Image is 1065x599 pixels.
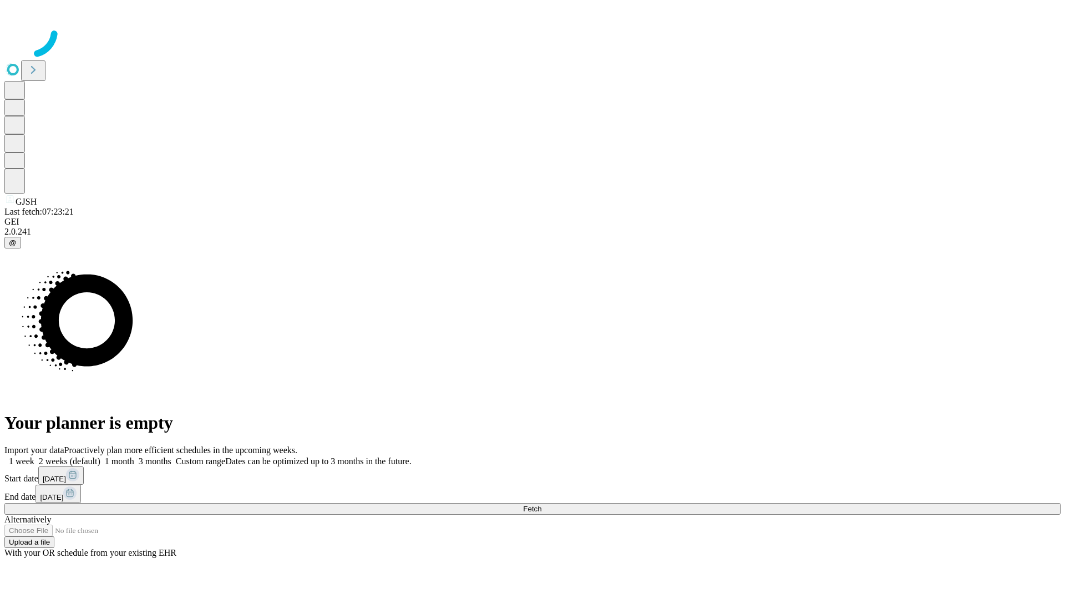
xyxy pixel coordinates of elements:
[4,227,1061,237] div: 2.0.241
[139,456,171,466] span: 3 months
[4,445,64,455] span: Import your data
[4,536,54,548] button: Upload a file
[9,456,34,466] span: 1 week
[9,238,17,247] span: @
[225,456,411,466] span: Dates can be optimized up to 3 months in the future.
[4,515,51,524] span: Alternatively
[4,413,1061,433] h1: Your planner is empty
[523,505,541,513] span: Fetch
[38,466,84,485] button: [DATE]
[64,445,297,455] span: Proactively plan more efficient schedules in the upcoming weeks.
[16,197,37,206] span: GJSH
[35,485,81,503] button: [DATE]
[105,456,134,466] span: 1 month
[4,466,1061,485] div: Start date
[4,485,1061,503] div: End date
[4,217,1061,227] div: GEI
[4,207,74,216] span: Last fetch: 07:23:21
[4,503,1061,515] button: Fetch
[4,548,176,557] span: With your OR schedule from your existing EHR
[39,456,100,466] span: 2 weeks (default)
[176,456,225,466] span: Custom range
[40,493,63,501] span: [DATE]
[43,475,66,483] span: [DATE]
[4,237,21,248] button: @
